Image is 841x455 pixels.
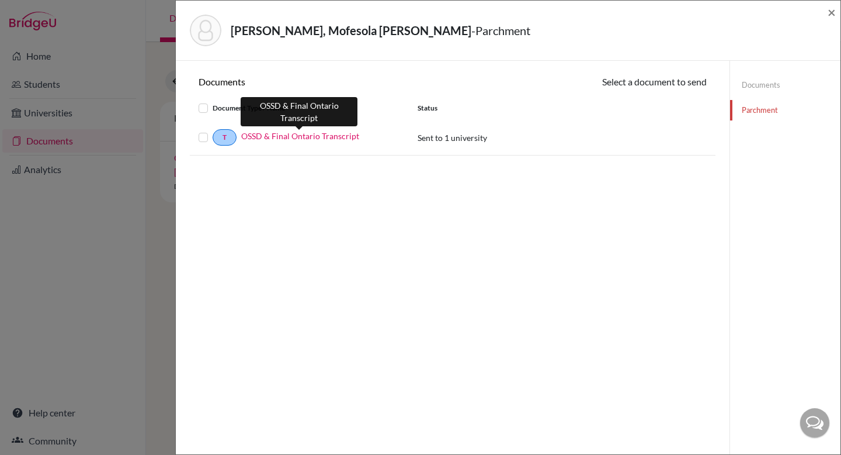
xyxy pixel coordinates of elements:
span: Sent to 1 university [418,133,487,143]
button: Close [828,5,836,19]
a: OSSD & Final Ontario Transcript [241,130,359,142]
div: Status [409,101,540,115]
div: Select a document to send [453,75,715,89]
span: × [828,4,836,20]
a: Documents [730,75,840,95]
a: T [213,129,237,146]
span: - Parchment [471,23,530,37]
strong: [PERSON_NAME], Mofesola [PERSON_NAME] [231,23,471,37]
div: Document Type / Name [190,101,409,115]
h6: Documents [190,76,453,87]
a: Parchment [730,100,840,120]
div: OSSD & Final Ontario Transcript [241,97,357,126]
span: Help [27,8,51,19]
